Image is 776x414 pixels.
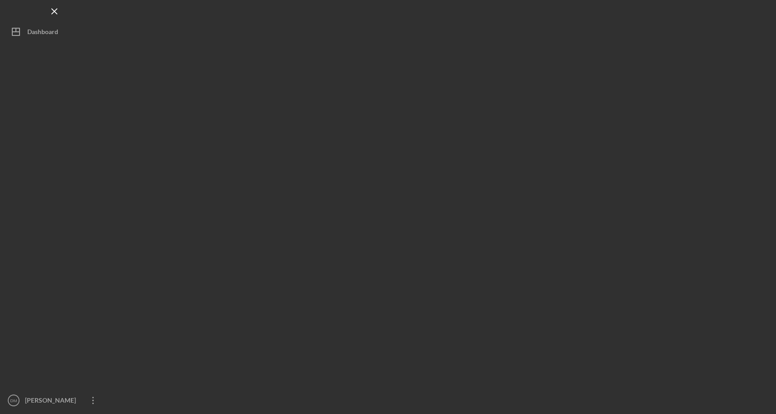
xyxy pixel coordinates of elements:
[23,391,82,412] div: [PERSON_NAME]
[10,398,17,403] text: DM
[5,23,105,41] button: Dashboard
[27,23,58,43] div: Dashboard
[5,391,105,409] button: DM[PERSON_NAME]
